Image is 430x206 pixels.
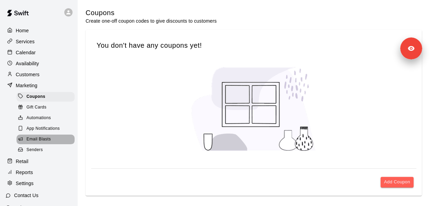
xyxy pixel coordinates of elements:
[16,158,29,165] p: Retail
[26,147,43,153] span: Senders
[16,180,34,187] p: Settings
[26,93,45,100] span: Coupons
[5,36,72,47] a: Services
[185,61,322,157] img: No coupons created
[16,71,40,78] p: Customers
[16,169,33,176] p: Reports
[16,27,29,34] p: Home
[16,135,75,144] div: Email Blasts
[26,104,46,111] span: Gift Cards
[16,102,77,113] a: Gift Cards
[16,103,75,112] div: Gift Cards
[5,156,72,167] a: Retail
[16,49,36,56] p: Calendar
[26,125,60,132] span: App Notifications
[16,113,77,124] a: Automations
[16,124,77,134] a: App Notifications
[5,47,72,58] a: Calendar
[5,58,72,69] a: Availability
[16,145,77,156] a: Senders
[5,167,72,178] a: Reports
[86,8,217,18] h5: Coupons
[14,192,38,199] p: Contact Us
[5,25,72,36] a: Home
[86,18,217,24] p: Create one-off coupon codes to give discounts to customers
[16,60,39,67] p: Availability
[16,92,75,102] div: Coupons
[16,134,77,145] a: Email Blasts
[5,69,72,80] a: Customers
[5,178,72,188] a: Settings
[97,41,411,50] h5: You don't have any coupons yet!
[16,38,35,45] p: Services
[16,124,75,134] div: App Notifications
[16,145,75,155] div: Senders
[26,136,51,143] span: Email Blasts
[16,113,75,123] div: Automations
[16,82,37,89] p: Marketing
[16,91,77,102] a: Coupons
[26,115,51,122] span: Automations
[5,80,72,91] a: Marketing
[381,177,414,187] button: Add Coupon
